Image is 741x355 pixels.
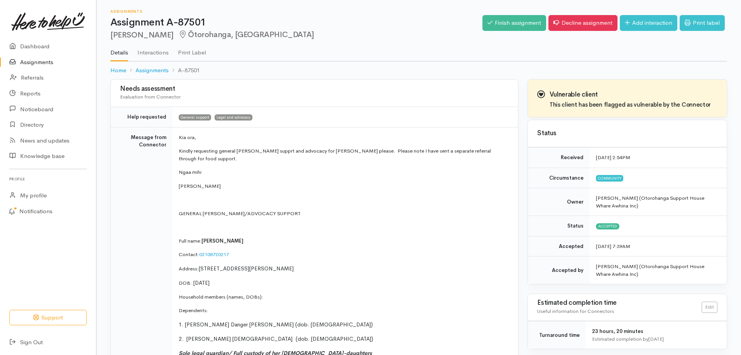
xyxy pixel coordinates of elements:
button: Support [9,310,87,326]
td: Owner [528,188,590,216]
h3: Status [537,130,717,137]
p: Kia ora, [179,134,509,141]
time: [DATE] 2:54PM [596,154,630,161]
span: Legal and advocacy [215,114,252,121]
td: Accepted by [528,256,590,284]
p: Household members (names, DOBs): [179,293,509,301]
span: Evaluation from Connector [120,93,181,100]
span: [DATE] [193,279,210,286]
a: Assignments [135,66,169,75]
td: Circumstance [528,168,590,188]
h1: Assignment A-87501 [110,17,482,28]
p: Ngaa mihi [179,168,509,176]
a: Home [110,66,126,75]
nav: breadcrumb [110,61,727,80]
a: Edit [702,302,717,313]
p: GENERAL [PERSON_NAME]/ADVOCACY SUPPORT [179,210,509,217]
span: 1. [PERSON_NAME] Danger [PERSON_NAME] (dob: [DEMOGRAPHIC_DATA]) [179,321,373,328]
p: [PERSON_NAME] [179,182,509,190]
a: Add interaction [620,15,677,31]
h4: This client has been flagged as vulnerable by the Connector [550,102,711,108]
p: Dependents: [179,307,509,314]
time: [DATE] [648,336,664,342]
a: Print label [680,15,725,31]
td: Help requested [111,107,173,127]
td: [PERSON_NAME] (Otorohanga Support House Whare Awhina Inc) [590,256,727,284]
li: A-87501 [169,66,200,75]
span: 23 hours, 20 minutes [592,328,643,335]
td: Accepted [528,236,590,256]
a: Decline assignment [548,15,617,31]
span: [STREET_ADDRESS][PERSON_NAME] [199,265,294,272]
time: [DATE] 7:39AM [596,243,630,250]
span: 2. [PERSON_NAME] [DEMOGRAPHIC_DATA] (dob: [DEMOGRAPHIC_DATA]) [179,335,373,342]
h6: Assignments [110,9,482,14]
span: [PERSON_NAME] (Otorohanga Support House Whare Awhina Inc) [596,195,704,209]
p: Full name: [179,237,509,245]
span: Ōtorohanga, [GEOGRAPHIC_DATA] [178,30,314,39]
td: Status [528,216,590,236]
a: Finish assignment [482,15,546,31]
span: Useful information for Connectors [537,308,614,314]
p: Address: [179,265,509,273]
p: Kindly requesting general [PERSON_NAME] supprt and advocacy for [PERSON_NAME] please. Please note... [179,147,509,162]
h6: Profile [9,174,87,184]
a: Details [110,39,128,61]
a: Interactions [137,39,169,61]
a: 02108720217 [199,251,229,258]
a: Print Label [178,39,206,61]
span: Community [596,175,623,181]
td: Turnaround time [528,321,586,349]
h2: [PERSON_NAME] [110,31,482,39]
h3: Vulnerable client [550,91,711,99]
p: DOB: [179,279,509,287]
h3: Estimated completion time [537,299,702,307]
td: Received [528,148,590,168]
h3: Needs assessment [120,85,509,93]
div: Estimated completion by [592,335,717,343]
span: Accepted [596,223,619,229]
span: [PERSON_NAME] [201,238,244,244]
span: General support [179,114,211,121]
p: Contact: [179,251,509,258]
